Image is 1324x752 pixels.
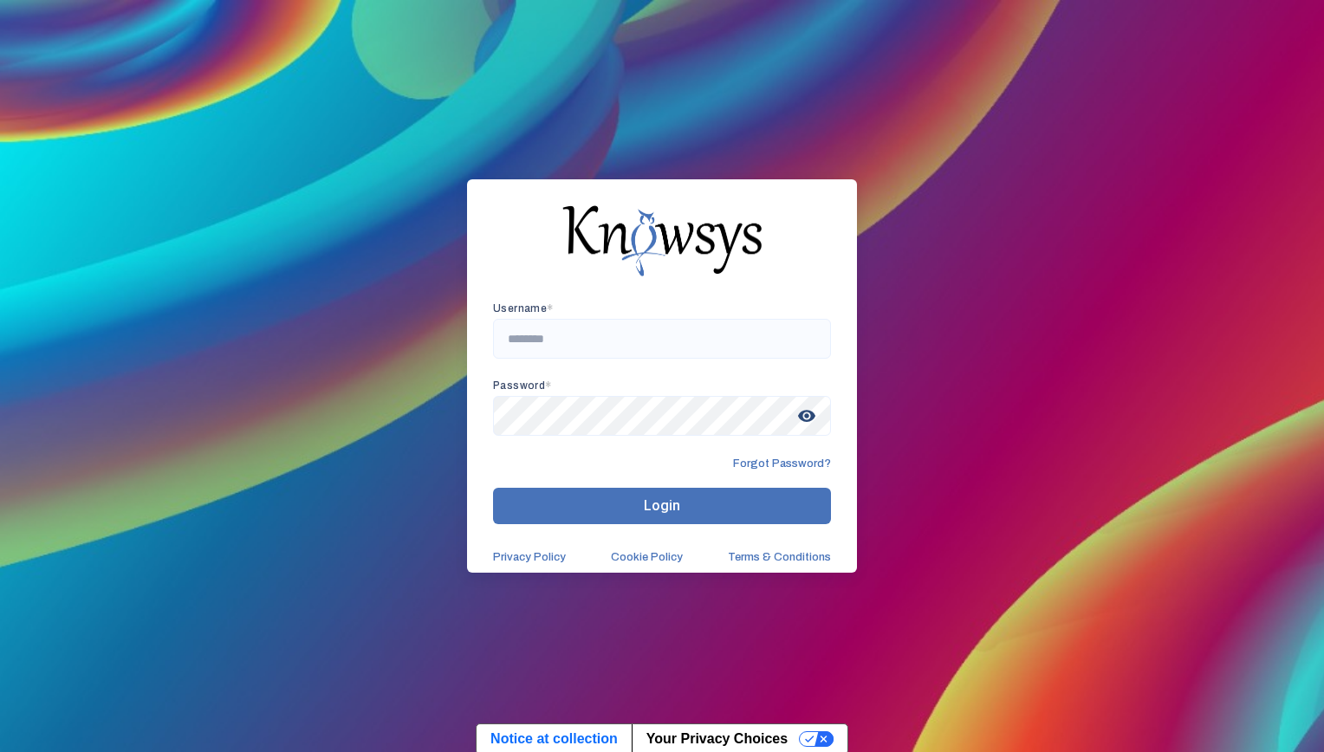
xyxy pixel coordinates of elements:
[493,379,552,392] app-required-indication: Password
[728,550,831,564] a: Terms & Conditions
[493,550,566,564] a: Privacy Policy
[562,205,762,276] img: knowsys-logo.png
[733,457,831,470] span: Forgot Password?
[611,550,683,564] a: Cookie Policy
[493,488,831,524] button: Login
[493,302,554,314] app-required-indication: Username
[791,400,822,431] span: visibility
[644,497,680,514] span: Login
